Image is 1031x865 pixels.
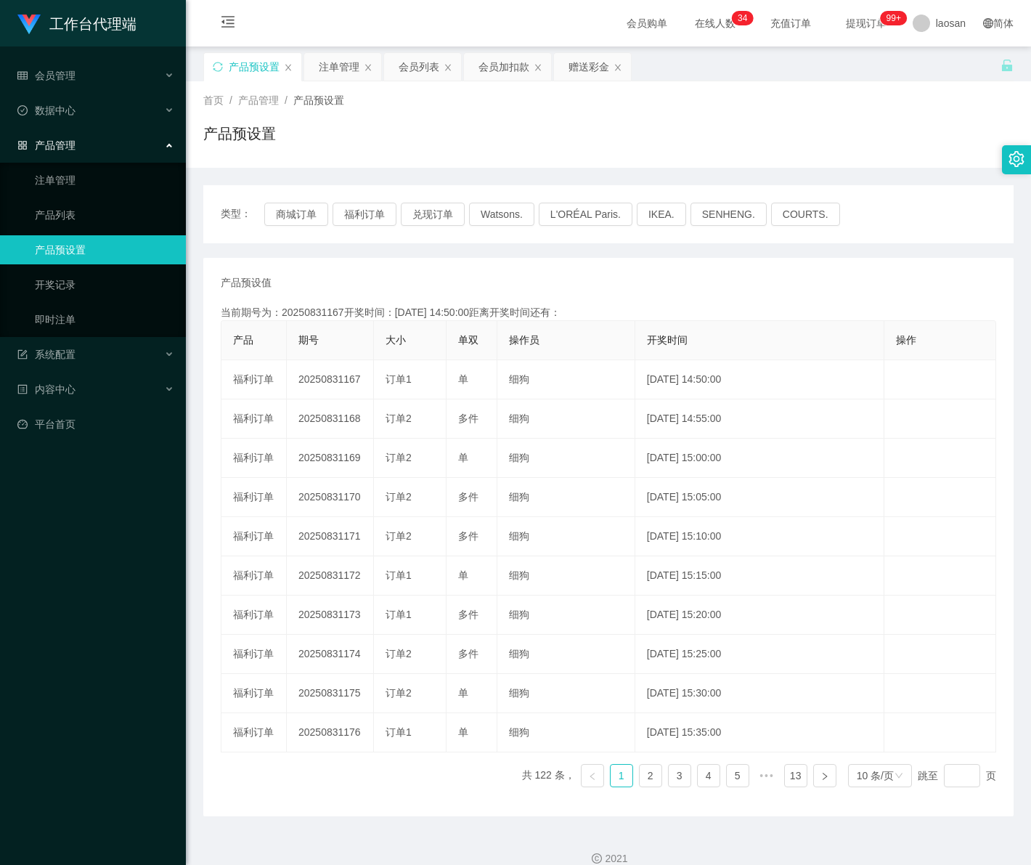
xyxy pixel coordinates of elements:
[213,62,223,72] i: 图标: sync
[17,105,76,116] span: 数据中心
[458,530,478,542] span: 多件
[386,569,412,581] span: 订单1
[287,478,374,517] td: 20250831170
[386,373,412,385] span: 订单1
[635,399,884,439] td: [DATE] 14:55:00
[221,713,287,752] td: 福利订单
[221,360,287,399] td: 福利订单
[17,17,136,29] a: 工作台代理端
[522,764,575,787] li: 共 122 条，
[635,596,884,635] td: [DATE] 15:20:00
[221,517,287,556] td: 福利订单
[17,139,76,151] span: 产品管理
[743,11,748,25] p: 4
[35,305,174,334] a: 即时注单
[668,764,691,787] li: 3
[726,764,749,787] li: 5
[203,123,276,145] h1: 产品预设置
[458,648,478,659] span: 多件
[771,203,840,226] button: COURTS.
[221,439,287,478] td: 福利订单
[386,530,412,542] span: 订单2
[763,18,818,28] span: 充值订单
[635,360,884,399] td: [DATE] 14:50:00
[497,478,635,517] td: 细狗
[386,413,412,424] span: 订单2
[635,635,884,674] td: [DATE] 15:25:00
[287,399,374,439] td: 20250831168
[17,15,41,35] img: logo.9652507e.png
[1001,59,1014,72] i: 图标: unlock
[635,556,884,596] td: [DATE] 15:15:00
[755,764,778,787] li: 向后 5 页
[478,53,529,81] div: 会员加扣款
[238,94,279,106] span: 产品管理
[221,203,264,226] span: 类型：
[221,596,287,635] td: 福利订单
[635,478,884,517] td: [DATE] 15:05:00
[386,491,412,503] span: 订单2
[588,772,597,781] i: 图标: left
[688,18,743,28] span: 在线人数
[287,517,374,556] td: 20250831171
[458,687,468,699] span: 单
[364,63,372,72] i: 图标: close
[458,413,478,424] span: 多件
[35,200,174,230] a: 产品列表
[497,439,635,478] td: 细狗
[637,203,686,226] button: IKEA.
[497,596,635,635] td: 细狗
[497,713,635,752] td: 细狗
[203,1,253,47] i: 图标: menu-fold
[229,53,280,81] div: 产品预设置
[458,373,468,385] span: 单
[444,63,452,72] i: 图标: close
[386,687,412,699] span: 订单2
[298,334,319,346] span: 期号
[333,203,396,226] button: 福利订单
[813,764,836,787] li: 下一页
[458,452,468,463] span: 单
[640,765,661,787] a: 2
[17,410,174,439] a: 图标: dashboard平台首页
[17,105,28,115] i: 图标: check-circle-o
[458,726,468,738] span: 单
[17,349,28,360] i: 图标: form
[639,764,662,787] li: 2
[458,569,468,581] span: 单
[458,609,478,620] span: 多件
[784,764,807,787] li: 13
[839,18,894,28] span: 提现订单
[221,635,287,674] td: 福利订单
[203,94,224,106] span: 首页
[287,635,374,674] td: 20250831174
[497,556,635,596] td: 细狗
[287,674,374,713] td: 20250831175
[458,334,478,346] span: 单双
[264,203,328,226] button: 商城订单
[635,517,884,556] td: [DATE] 15:10:00
[497,360,635,399] td: 细狗
[287,556,374,596] td: 20250831172
[1008,151,1024,167] i: 图标: setting
[497,635,635,674] td: 细狗
[534,63,542,72] i: 图标: close
[17,384,28,394] i: 图标: profile
[386,648,412,659] span: 订单2
[697,764,720,787] li: 4
[497,399,635,439] td: 细狗
[221,399,287,439] td: 福利订单
[287,439,374,478] td: 20250831169
[647,334,688,346] span: 开奖时间
[221,556,287,596] td: 福利订单
[35,270,174,299] a: 开奖记录
[293,94,344,106] span: 产品预设置
[820,772,829,781] i: 图标: right
[727,765,749,787] a: 5
[284,63,293,72] i: 图标: close
[509,334,539,346] span: 操作员
[635,713,884,752] td: [DATE] 15:35:00
[857,765,894,787] div: 10 条/页
[221,674,287,713] td: 福利订单
[918,764,996,787] div: 跳至 页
